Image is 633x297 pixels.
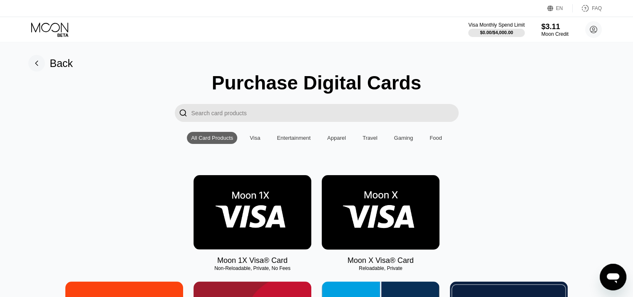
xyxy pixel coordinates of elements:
div: FAQ [592,5,602,11]
div: All Card Products [191,135,233,141]
div: EN [547,4,573,12]
div: $3.11Moon Credit [541,22,568,37]
div: Gaming [394,135,413,141]
div: Food [429,135,442,141]
div: Visa [246,132,264,144]
div: EN [556,5,563,11]
div: Purchase Digital Cards [212,72,422,94]
div: Moon Credit [541,31,568,37]
div: Back [28,55,73,72]
div: $0.00 / $4,000.00 [480,30,513,35]
div: Reloadable, Private [322,265,439,271]
div: All Card Products [187,132,237,144]
div: Non-Reloadable, Private, No Fees [194,265,311,271]
div: $3.11 [541,22,568,31]
div: Visa Monthly Spend Limit [468,22,524,28]
div: Food [425,132,446,144]
div: Travel [362,135,377,141]
div: Moon X Visa® Card [348,256,414,265]
div: Entertainment [277,135,310,141]
div: Visa Monthly Spend Limit$0.00/$4,000.00 [468,22,524,37]
div: Gaming [390,132,417,144]
div: Back [50,57,73,69]
div: FAQ [573,4,602,12]
input: Search card products [191,104,459,122]
div: Visa [250,135,260,141]
div: Entertainment [273,132,315,144]
iframe: Button to launch messaging window [600,264,626,290]
div: Apparel [327,135,346,141]
div: Apparel [323,132,350,144]
div:  [179,108,187,118]
div: Moon 1X Visa® Card [217,256,288,265]
div:  [175,104,191,122]
div: Travel [358,132,382,144]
